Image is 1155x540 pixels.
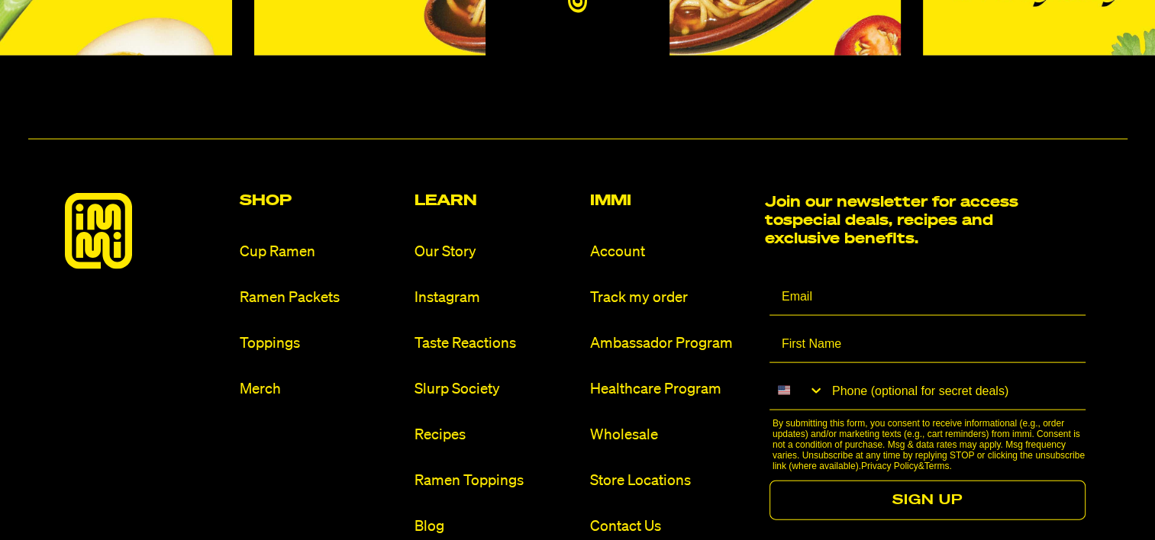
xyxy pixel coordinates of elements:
[589,193,752,208] h2: Immi
[415,242,577,262] a: Our Story
[589,425,752,445] a: Wholesale
[415,471,577,491] a: Ramen Toppings
[240,242,402,262] a: Cup Ramen
[769,481,1086,520] button: SIGN UP
[415,379,577,400] a: Slurp Society
[924,461,950,471] a: Terms
[240,288,402,308] a: Ramen Packets
[65,193,132,269] img: immieats
[589,379,752,400] a: Healthcare Program
[765,193,1028,248] h2: Join our newsletter for access to special deals, recipes and exclusive benefits.
[769,325,1086,363] input: First Name
[589,288,752,308] a: Track my order
[769,278,1086,316] input: Email
[415,425,577,445] a: Recipes
[773,418,1091,471] p: By submitting this form, you consent to receive informational (e.g., order updates) and/or market...
[240,193,402,208] h2: Shop
[8,471,144,532] iframe: Marketing Popup
[861,461,918,471] a: Privacy Policy
[415,516,577,537] a: Blog
[769,372,824,409] button: Search Countries
[778,384,790,397] img: United States
[415,333,577,354] a: Taste Reactions
[589,242,752,262] a: Account
[589,333,752,354] a: Ambassador Program
[589,516,752,537] a: Contact Us
[589,471,752,491] a: Store Locations
[240,333,402,354] a: Toppings
[240,379,402,400] a: Merch
[415,193,577,208] h2: Learn
[415,288,577,308] a: Instagram
[824,372,1086,410] input: Phone (optional for secret deals)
